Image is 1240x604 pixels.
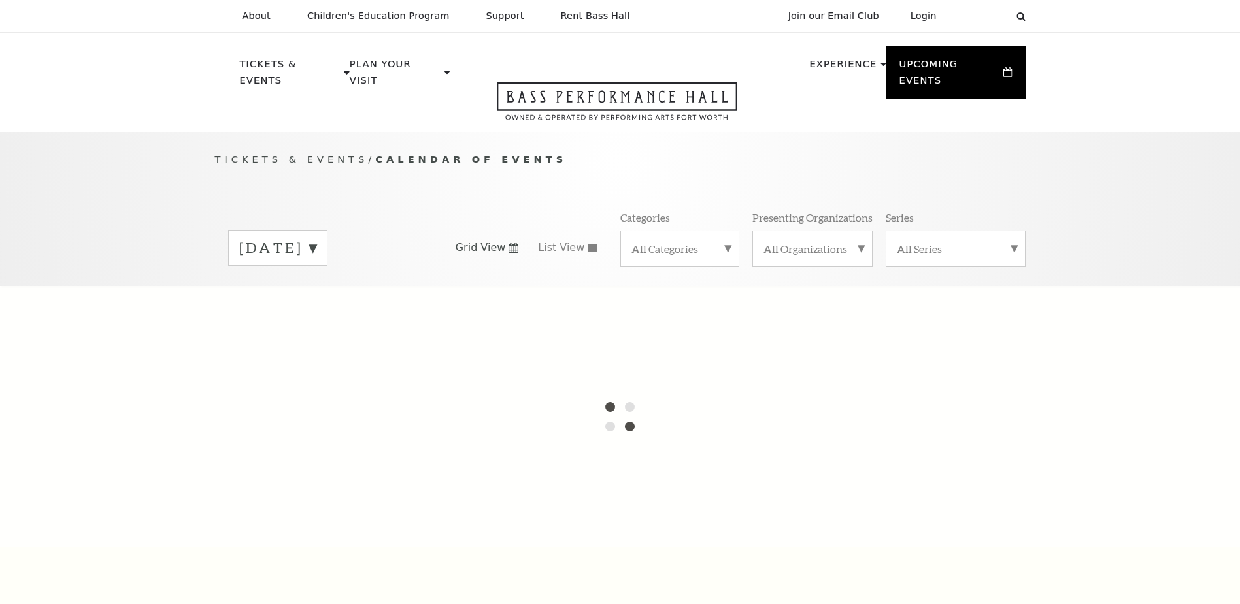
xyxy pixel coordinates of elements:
[215,154,369,165] span: Tickets & Events
[620,210,670,224] p: Categories
[239,238,316,258] label: [DATE]
[240,56,341,96] p: Tickets & Events
[899,56,1001,96] p: Upcoming Events
[375,154,567,165] span: Calendar of Events
[307,10,450,22] p: Children's Education Program
[243,10,271,22] p: About
[631,242,728,256] label: All Categories
[763,242,862,256] label: All Organizations
[350,56,441,96] p: Plan Your Visit
[886,210,914,224] p: Series
[538,241,584,255] span: List View
[897,242,1014,256] label: All Series
[456,241,506,255] span: Grid View
[486,10,524,22] p: Support
[561,10,630,22] p: Rent Bass Hall
[752,210,873,224] p: Presenting Organizations
[958,10,1004,22] select: Select:
[809,56,877,80] p: Experience
[215,152,1026,168] p: /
